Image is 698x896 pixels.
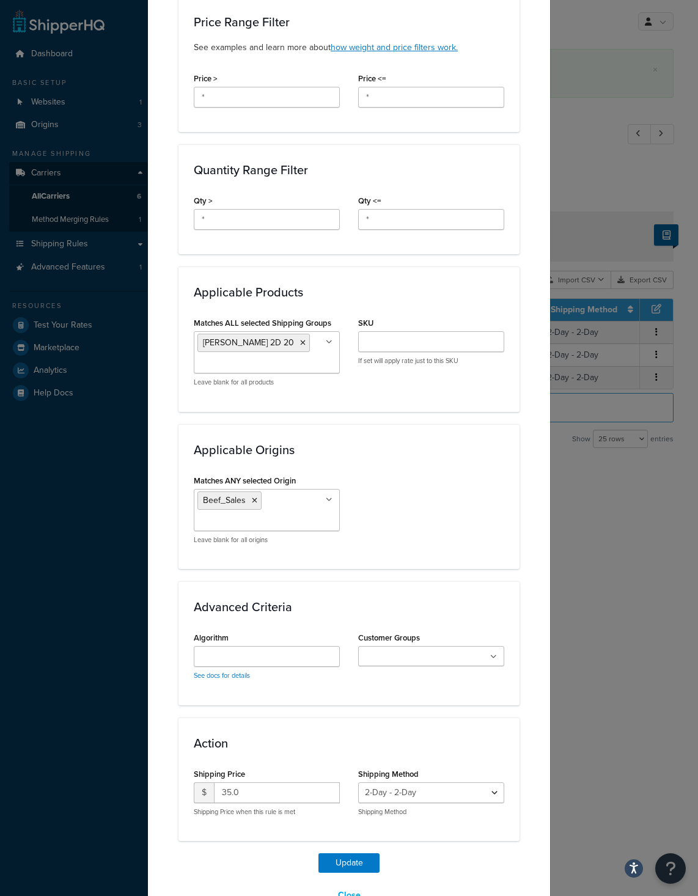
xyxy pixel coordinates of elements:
[203,494,246,507] span: Beef_Sales
[194,769,245,779] label: Shipping Price
[203,336,294,349] span: [PERSON_NAME] 2D 20
[331,41,458,54] a: how weight and price filters work.
[194,782,214,803] span: $
[194,74,218,83] label: Price >
[358,196,381,205] label: Qty <=
[194,318,331,328] label: Matches ALL selected Shipping Groups
[358,356,504,365] p: If set will apply rate just to this SKU
[194,600,504,614] h3: Advanced Criteria
[358,633,420,642] label: Customer Groups
[194,196,213,205] label: Qty >
[194,15,504,29] h3: Price Range Filter
[194,535,340,545] p: Leave blank for all origins
[194,443,504,457] h3: Applicable Origins
[194,670,250,680] a: See docs for details
[358,807,504,817] p: Shipping Method
[194,163,504,177] h3: Quantity Range Filter
[358,318,373,328] label: SKU
[358,769,419,779] label: Shipping Method
[358,74,386,83] label: Price <=
[194,807,340,817] p: Shipping Price when this rule is met
[194,736,504,750] h3: Action
[194,41,504,54] p: See examples and learn more about
[194,378,340,387] p: Leave blank for all products
[194,476,296,485] label: Matches ANY selected Origin
[194,633,229,642] label: Algorithm
[318,853,380,873] button: Update
[194,285,504,299] h3: Applicable Products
